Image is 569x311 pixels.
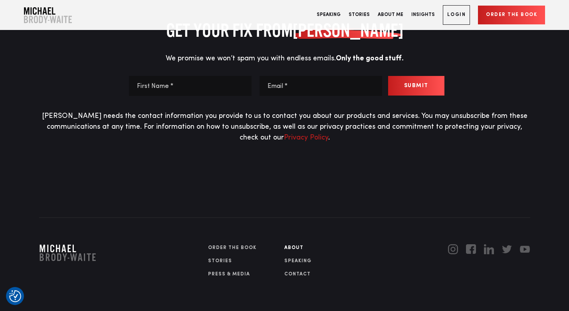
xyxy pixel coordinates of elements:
input: Email [260,76,382,96]
a: Privacy Policy [85,134,118,140]
a: About [284,244,361,251]
button: Consent Preferences [9,290,21,302]
a: Company Logo Company Logo [24,7,72,23]
img: Facebook [466,244,476,254]
img: Company Logo [39,244,97,261]
span: [PERSON_NAME] [293,19,403,41]
a: Privacy Policy [284,134,328,141]
a: Order the book [478,6,545,24]
p: [PERSON_NAME] needs the contact information you provide to us to contact you about our products a... [39,111,530,143]
b: Only the good stuff. [336,55,404,62]
img: Twitter [502,245,512,253]
img: Instagram [448,244,458,254]
a: Twitter [502,244,512,254]
input: Name [129,76,252,96]
a: Home link [39,244,97,261]
a: PRESS & MEDIA [208,271,285,278]
span: We promise we won’t spam you with endless emails. [166,55,404,62]
h2: Get your fix from [39,19,530,41]
a: Order The Book [208,244,285,251]
a: YouTube [520,244,530,254]
span: Last name [110,1,131,7]
button: Submit [388,76,444,96]
img: Revisit consent button [9,290,21,302]
a: SPEAKING [284,257,361,265]
a: Login [443,5,470,25]
img: Company Logo [24,7,72,23]
img: YouTube [520,245,530,253]
a: Stories [208,257,285,265]
img: Linkedin [484,244,494,254]
a: Contact [284,271,361,278]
